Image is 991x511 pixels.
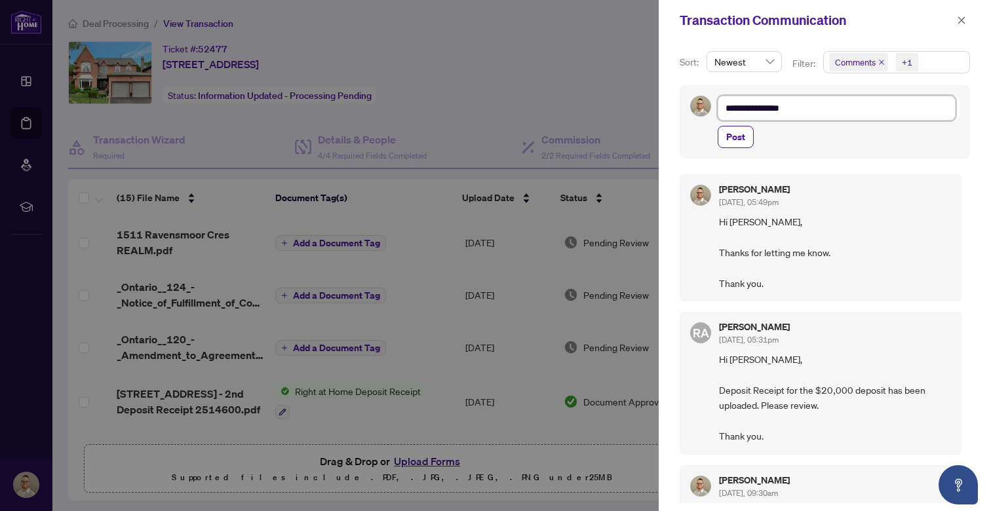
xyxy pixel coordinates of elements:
img: Profile Icon [691,476,710,496]
img: Profile Icon [691,185,710,205]
span: Comments [835,56,876,69]
p: Filter: [792,56,817,71]
span: [DATE], 05:31pm [719,335,779,345]
span: close [957,16,966,25]
h5: [PERSON_NAME] [719,476,790,485]
img: Profile Icon [691,96,710,116]
span: Post [726,126,745,147]
span: [DATE], 05:49pm [719,197,779,207]
div: +1 [902,56,912,69]
button: Open asap [939,465,978,504]
span: Newest [714,52,774,71]
span: Hi [PERSON_NAME], Deposit Receipt for the $20,000 deposit has been uploaded. Please review. Thank... [719,352,952,444]
p: Sort: [680,55,701,69]
h5: [PERSON_NAME] [719,185,790,194]
span: [DATE], 09:30am [719,488,778,498]
span: close [878,59,885,66]
button: Post [718,126,754,148]
span: RA [693,324,709,342]
h5: [PERSON_NAME] [719,322,790,331]
div: Transaction Communication [680,10,953,30]
span: Comments [829,53,888,71]
span: Hi [PERSON_NAME], Thanks for letting me know. Thank you. [719,214,952,291]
